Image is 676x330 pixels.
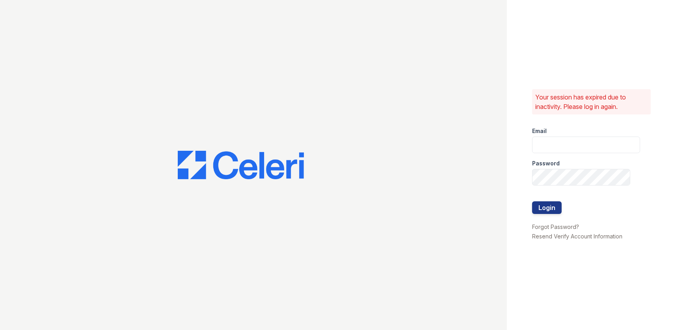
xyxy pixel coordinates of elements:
[532,223,579,230] a: Forgot Password?
[532,233,622,240] a: Resend Verify Account Information
[532,159,560,167] label: Password
[532,201,562,214] button: Login
[178,151,304,179] img: CE_Logo_Blue-a8612792a0a2168367f1c8372b55b34899dd931a85d93a1a3d3e32e68fde9ad4.png
[535,92,648,111] p: Your session has expired due to inactivity. Please log in again.
[532,127,547,135] label: Email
